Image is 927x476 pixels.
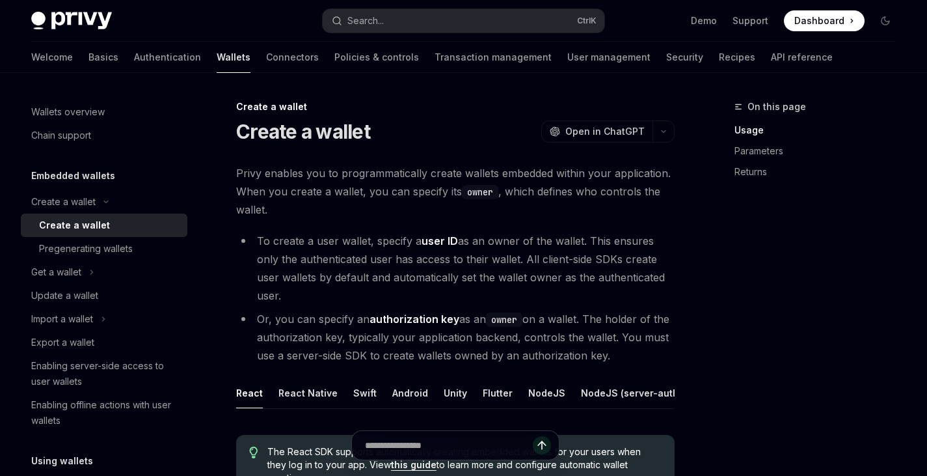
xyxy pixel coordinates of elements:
[31,264,81,280] div: Get a wallet
[577,16,597,26] span: Ctrl K
[784,10,865,31] a: Dashboard
[734,161,906,182] a: Returns
[31,453,93,469] h5: Using wallets
[31,311,93,327] div: Import a wallet
[31,104,105,120] div: Wallets overview
[533,436,551,455] button: Send message
[353,378,377,408] button: Swift
[21,260,101,284] button: Get a wallet
[217,42,250,73] a: Wallets
[567,42,651,73] a: User management
[31,42,73,73] a: Welcome
[565,125,645,138] span: Open in ChatGPT
[236,232,675,305] li: To create a user wallet, specify a as an owner of the wallet. This ensures only the authenticated...
[323,9,604,33] button: Search...CtrlK
[236,100,675,113] div: Create a wallet
[21,331,187,354] a: Export a wallet
[278,378,338,408] button: React Native
[21,100,187,124] a: Wallets overview
[462,185,498,199] code: owner
[392,378,428,408] button: Android
[435,42,552,73] a: Transaction management
[21,354,187,393] a: Enabling server-side access to user wallets
[21,214,187,237] a: Create a wallet
[88,42,118,73] a: Basics
[31,12,112,30] img: dark logo
[334,42,419,73] a: Policies & controls
[747,99,806,115] span: On this page
[31,397,180,428] div: Enabling offline actions with user wallets
[486,313,522,327] code: owner
[734,141,906,161] a: Parameters
[875,10,896,31] button: Toggle dark mode
[369,313,459,326] strong: authorization key
[236,378,263,408] button: React
[541,120,652,143] button: Open in ChatGPT
[31,194,96,210] div: Create a wallet
[734,120,906,141] a: Usage
[666,42,703,73] a: Security
[21,307,113,331] button: Import a wallet
[771,42,833,73] a: API reference
[266,42,319,73] a: Connectors
[31,168,115,184] h5: Embedded wallets
[719,42,755,73] a: Recipes
[691,14,717,27] a: Demo
[236,310,675,365] li: Or, you can specify an as an on a wallet. The holder of the authorization key, typically your app...
[134,42,201,73] a: Authentication
[794,14,844,27] span: Dashboard
[39,217,110,233] div: Create a wallet
[365,431,533,460] input: Ask a question...
[21,124,187,147] a: Chain support
[31,288,98,303] div: Update a wallet
[347,13,384,29] div: Search...
[21,190,115,214] button: Create a wallet
[732,14,768,27] a: Support
[236,164,675,219] span: Privy enables you to programmatically create wallets embedded within your application. When you c...
[236,120,370,143] h1: Create a wallet
[21,393,187,432] a: Enabling offline actions with user wallets
[31,128,91,143] div: Chain support
[528,378,565,408] button: NodeJS
[31,335,94,350] div: Export a wallet
[31,358,180,389] div: Enabling server-side access to user wallets
[21,284,187,307] a: Update a wallet
[483,378,513,408] button: Flutter
[422,234,458,247] strong: user ID
[21,237,187,260] a: Pregenerating wallets
[39,241,133,257] div: Pregenerating wallets
[581,378,682,408] button: NodeJS (server-auth)
[444,378,467,408] button: Unity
